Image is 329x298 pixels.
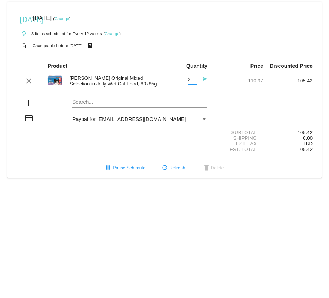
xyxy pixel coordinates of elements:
[72,116,207,122] mat-select: Payment Method
[202,164,211,173] mat-icon: delete
[86,41,95,51] mat-icon: live_help
[104,165,145,171] span: Pause Schedule
[214,141,263,147] div: Est. Tax
[47,63,67,69] strong: Product
[19,41,28,51] mat-icon: lock_open
[24,76,33,85] mat-icon: clear
[104,164,113,173] mat-icon: pause
[199,76,207,85] mat-icon: send
[160,164,169,173] mat-icon: refresh
[214,130,263,135] div: Subtotal
[263,130,313,135] div: 105.42
[103,31,121,36] small: ( )
[53,16,71,21] small: ( )
[298,147,313,152] span: 105.42
[154,161,191,175] button: Refresh
[214,147,263,152] div: Est. Total
[19,29,28,38] mat-icon: autorenew
[47,73,62,88] img: 91967.jpg
[55,16,69,21] a: Change
[24,114,33,123] mat-icon: credit_card
[105,31,119,36] a: Change
[160,165,185,171] span: Refresh
[263,78,313,84] div: 105.42
[214,78,263,84] div: 110.97
[196,161,230,175] button: Delete
[66,75,164,87] div: [PERSON_NAME] Original Mixed Selection in Jelly Wet Cat Food, 80x85g
[270,63,313,69] strong: Discounted Price
[24,99,33,108] mat-icon: add
[33,43,83,48] small: Changeable before [DATE]
[98,161,151,175] button: Pause Schedule
[19,14,28,23] mat-icon: [DATE]
[250,63,263,69] strong: Price
[188,77,197,83] input: Quantity
[72,99,207,105] input: Search...
[214,135,263,141] div: Shipping
[303,141,313,147] span: TBD
[72,116,186,122] span: Paypal for [EMAIL_ADDRESS][DOMAIN_NAME]
[202,165,224,171] span: Delete
[303,135,313,141] span: 0.00
[186,63,207,69] strong: Quantity
[16,31,102,36] small: 3 items scheduled for Every 12 weeks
